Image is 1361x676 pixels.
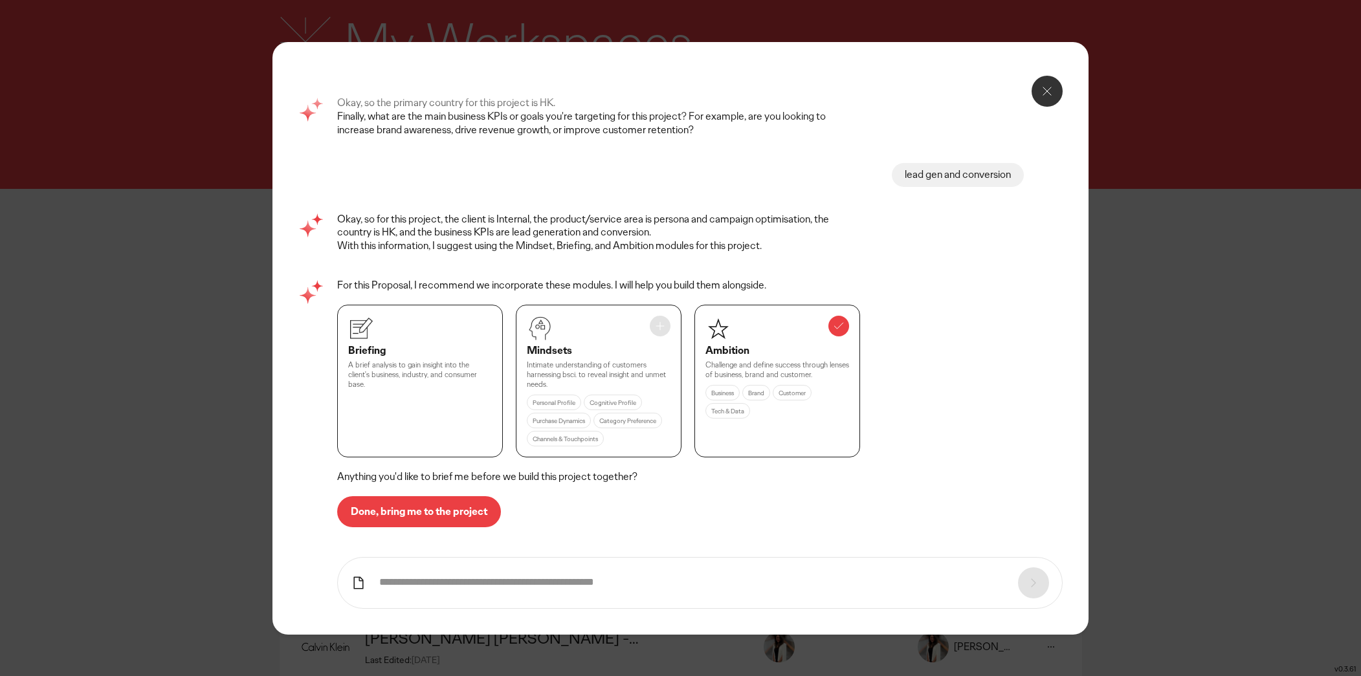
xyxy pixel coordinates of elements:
[348,344,492,358] div: Briefing
[593,413,662,428] div: Category Preference
[705,403,750,419] div: Tech & Data
[527,431,604,446] div: Channels & Touchpoints
[337,213,842,240] p: Okay, so for this project, the client is Internal, the product/service area is persona and campai...
[527,395,581,410] div: Personal Profile
[773,385,812,400] div: Customer
[351,507,487,517] p: Done, bring me to the project
[337,96,842,110] p: Okay, so the primary country for this project is HK.
[705,344,849,358] div: Ambition
[527,316,553,342] img: mindsets.png
[705,360,849,380] div: Challenge and define success through lenses of business, brand and customer.
[527,344,670,358] div: Mindsets
[337,496,501,527] button: Done, bring me to the project
[348,360,492,389] div: A brief analysis to gain insight into the client's business, industry, and consumer base.
[905,168,1011,182] div: lead gen and conversion
[742,385,770,400] div: Brand
[348,316,374,342] img: briefing.png
[527,413,591,428] div: Purchase Dynamics
[527,360,670,389] div: Intimate understanding of customers harnessing bsci. to reveal insight and unmet needs.
[705,385,740,400] div: Business
[337,279,1024,292] div: For this Proposal, I recommend we incorporate these modules. I will help you build them alongside.
[705,316,731,342] img: icon_ambitionW.png
[337,110,842,137] p: Finally, what are the main business KPIs or goals you're targeting for this project? For example,...
[584,395,642,410] div: Cognitive Profile
[337,239,842,253] p: With this information, I suggest using the Mindset, Briefing, and Ambition modules for this project.
[337,470,1024,483] div: Anything you'd like to brief me before we build this project together?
